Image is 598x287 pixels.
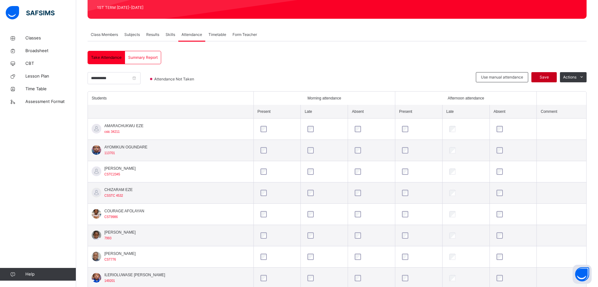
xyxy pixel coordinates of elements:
span: CST9986 [104,215,118,219]
span: Broadsheet [25,48,76,54]
th: Absent [348,105,395,119]
span: 7993 [104,236,111,240]
th: Comment [537,105,586,119]
span: AYOMIKUN OGUNDARE [104,144,148,150]
span: Morning attendance [307,95,341,101]
span: cstc 34211 [104,130,120,133]
span: [PERSON_NAME] [104,229,136,235]
span: AMARACHUKWU EZE [104,123,143,129]
span: Lesson Plan [25,73,76,79]
th: Late [442,105,490,119]
span: Time Table [25,86,76,92]
span: ILERIOLUWASE [PERSON_NAME] [104,272,165,278]
span: Class Members [91,32,118,38]
span: COURAGE AFOLAYAN [104,208,144,214]
span: Use manual attendance [481,74,523,80]
span: Results [146,32,159,38]
span: 113701 [104,151,115,155]
th: Absent [490,105,537,119]
span: Take Attendance [91,55,122,60]
span: Afternoon attendance [448,95,484,101]
img: safsims [6,6,55,19]
span: [PERSON_NAME] [104,251,136,256]
span: CBT [25,60,76,67]
span: Attendance Not Taken [154,76,196,82]
span: Skills [166,32,175,38]
span: Actions [563,74,576,80]
span: Form Teacher [233,32,257,38]
span: Timetable [208,32,226,38]
span: CSTC2345 [104,173,120,176]
span: Assessment Format [25,99,76,105]
span: Classes [25,35,76,41]
th: Present [253,105,301,119]
span: CHIZARAM EZE [104,187,133,193]
span: Subjects [124,32,140,38]
span: [PERSON_NAME] [104,166,136,171]
th: Late [301,105,348,119]
span: 149201 [104,279,115,283]
span: CST776 [104,258,116,261]
span: Save [536,74,552,80]
span: Summary Report [128,55,158,60]
button: Open asap [573,265,592,284]
span: Help [25,271,76,277]
th: Students [88,92,253,105]
th: Present [395,105,443,119]
span: CSSTC 4532 [104,194,123,197]
span: Attendance [181,32,202,38]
